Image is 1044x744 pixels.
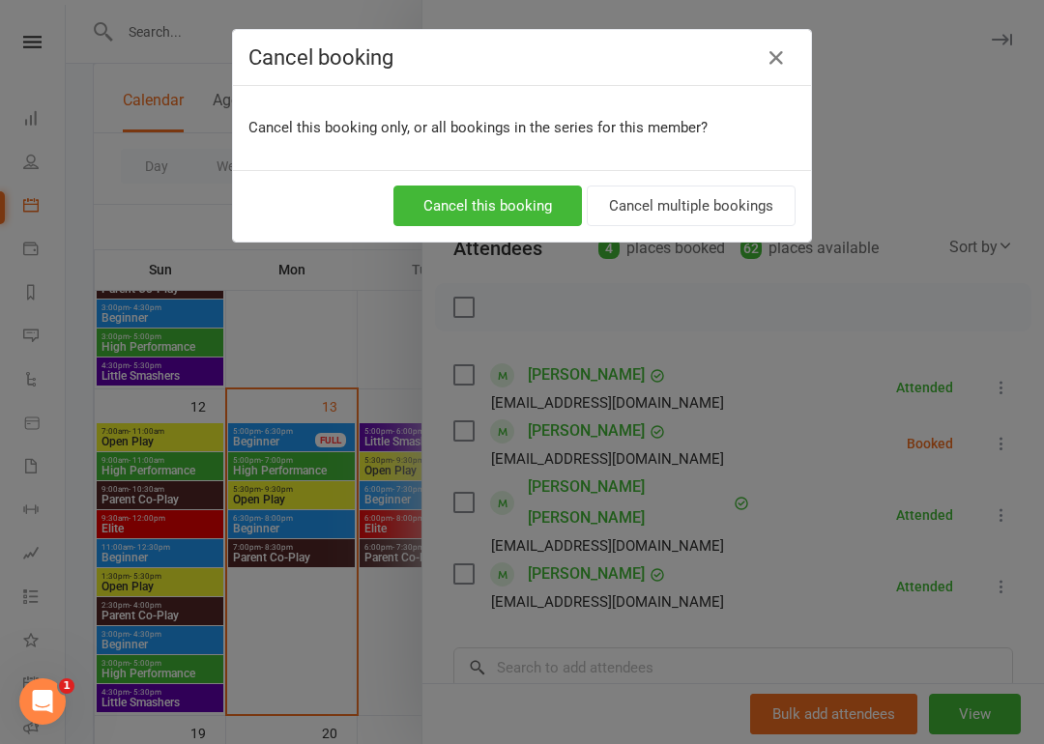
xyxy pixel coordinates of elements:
[393,186,582,226] button: Cancel this booking
[19,678,66,725] iframe: Intercom live chat
[248,45,796,70] h4: Cancel booking
[761,43,792,73] button: Close
[587,186,796,226] button: Cancel multiple bookings
[59,678,74,694] span: 1
[248,116,796,139] p: Cancel this booking only, or all bookings in the series for this member?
